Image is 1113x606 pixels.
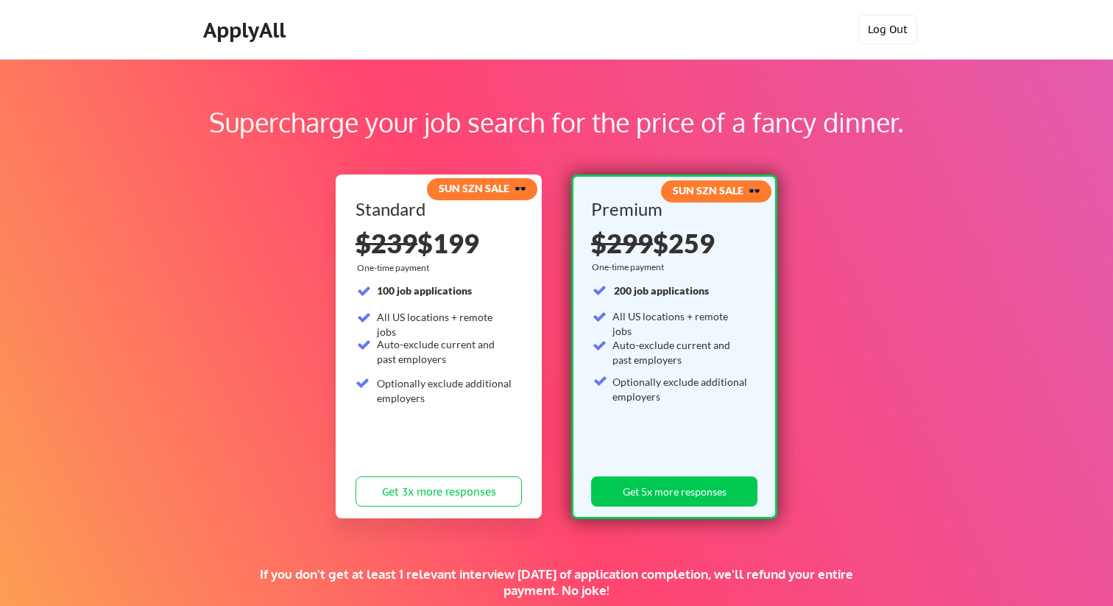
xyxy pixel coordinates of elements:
[612,338,749,367] div: Auto-exclude current and past employers
[356,230,522,256] div: $199
[612,375,749,404] div: Optionally exclude additional employers
[592,261,668,273] div: One-time payment
[203,18,290,43] div: ApplyAll
[356,227,417,259] s: $239
[356,200,517,218] div: Standard
[591,230,752,256] div: $259
[377,376,513,405] div: Optionally exclude additional employers
[377,337,513,366] div: Auto-exclude current and past employers
[356,476,522,507] button: Get 3x more responses
[673,184,760,197] strong: SUN SZN SALE 🕶️
[377,310,513,339] div: All US locations + remote jobs
[612,309,749,338] div: All US locations + remote jobs
[858,15,917,44] button: Log Out
[255,566,858,599] div: If you don't get at least 1 relevant interview [DATE] of application completion, we'll refund you...
[591,227,653,259] s: $299
[357,262,434,274] div: One-time payment
[591,200,752,218] div: Premium
[94,102,1019,142] div: Supercharge your job search for the price of a fancy dinner.
[439,182,526,194] strong: SUN SZN SALE 🕶️
[377,284,472,297] strong: 100 job applications
[591,476,757,507] button: Get 5x more responses
[614,284,709,297] strong: 200 job applications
